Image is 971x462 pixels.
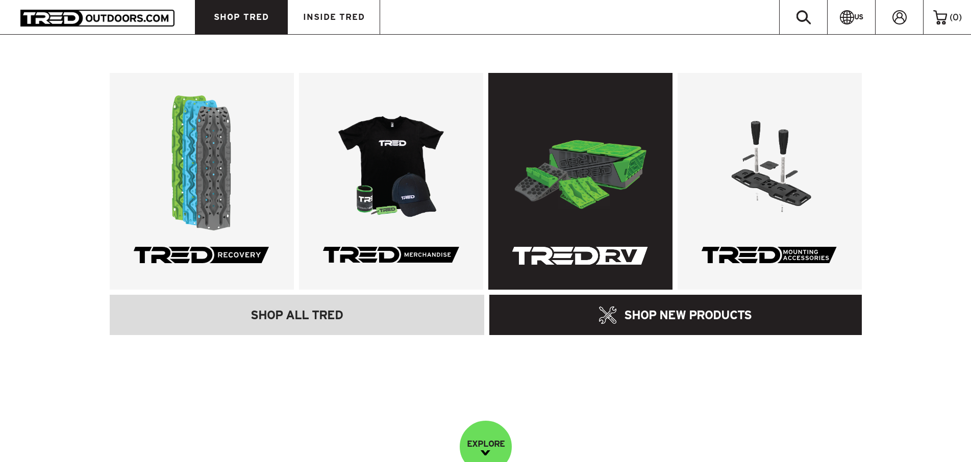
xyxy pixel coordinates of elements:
[322,95,459,232] img: TREDMerchandise.png
[481,450,490,455] img: down-image
[489,295,862,335] a: SHOP NEW PRODUCTS
[950,13,962,22] span: ( )
[953,12,959,22] span: 0
[512,95,648,232] img: tred-rv-4.png
[110,295,485,335] a: SHOP ALL TRED
[933,10,947,24] img: cart-icon
[701,95,837,232] img: TRED_Mounting_Accessories_Image-03.png
[133,95,269,232] img: tred-recovery2.png
[303,13,365,21] span: INSIDE TRED
[214,13,269,21] span: SHOP TRED
[20,10,175,27] img: TRED Outdoors America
